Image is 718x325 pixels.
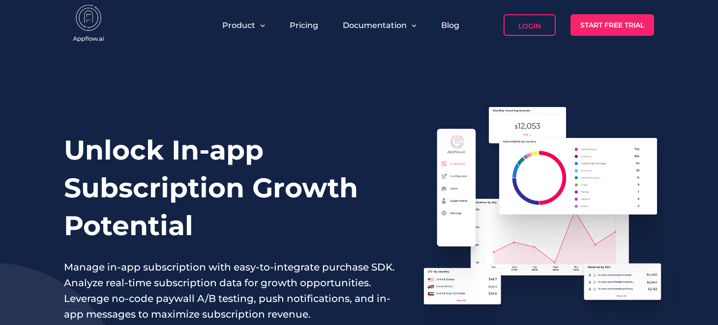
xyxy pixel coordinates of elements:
p: Manage in-app subscription with easy-to-integrate purchase SDK. Analyze real-time subscription da... [64,259,395,322]
a: Login [504,14,556,36]
a: Start Free Trial [570,14,654,36]
span: Product [222,21,255,30]
img: appflow.ai-logo [64,5,113,44]
a: Pricing [290,21,318,30]
h1: Unlock In-app Subscription Growth Potential [64,131,395,244]
a: Blog [441,21,459,30]
button: Documentation [343,21,417,30]
button: Product [222,21,265,30]
span: Documentation [343,21,407,30]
